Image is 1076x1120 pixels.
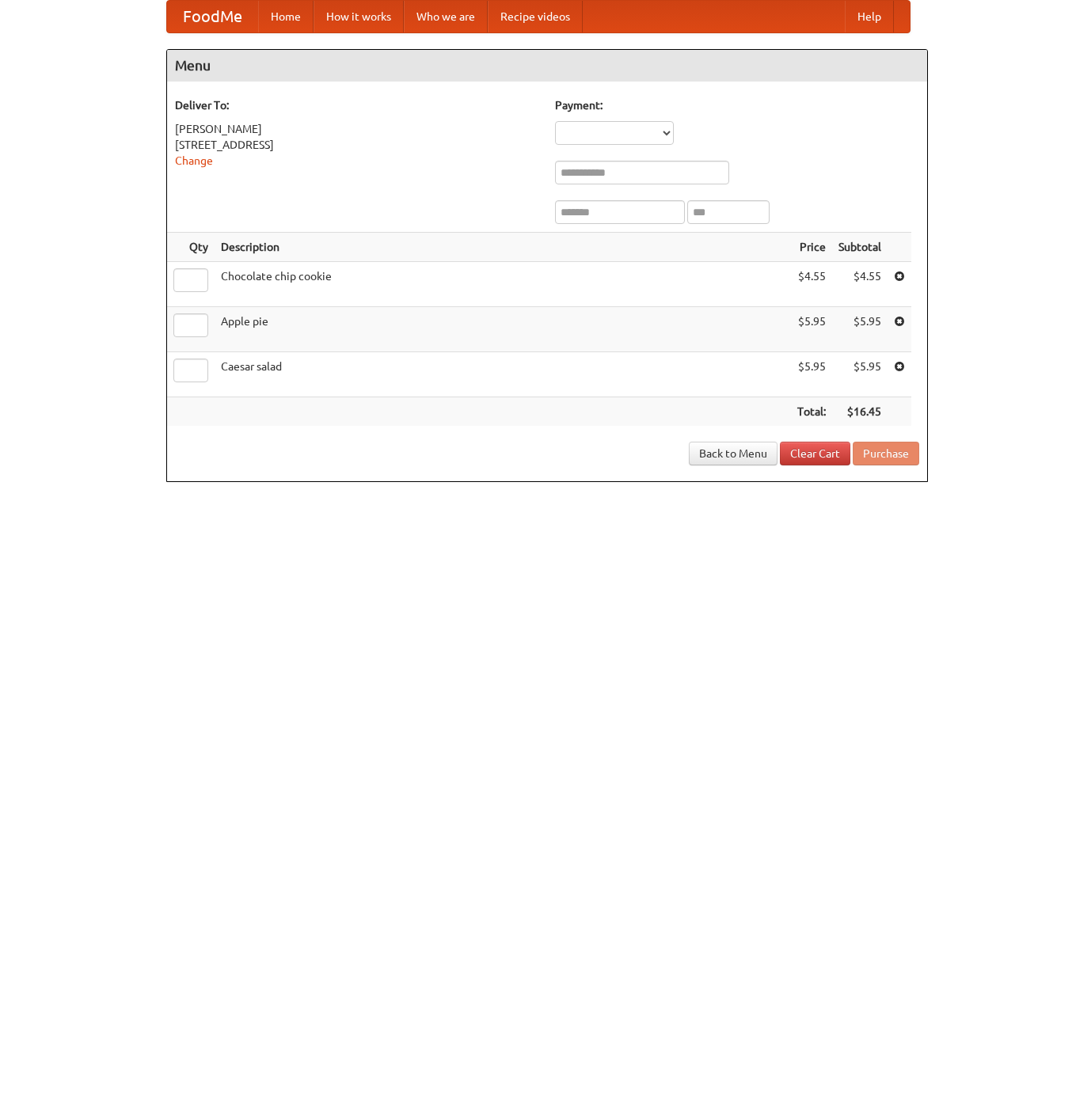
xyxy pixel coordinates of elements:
[832,307,888,352] td: $5.95
[175,121,539,137] div: [PERSON_NAME]
[314,1,404,32] a: How it works
[215,307,791,352] td: Apple pie
[791,397,832,427] th: Total:
[832,397,888,427] th: $16.45
[215,233,791,262] th: Description
[832,352,888,397] td: $5.95
[853,442,919,465] button: Purchase
[488,1,583,32] a: Recipe videos
[780,442,850,465] a: Clear Cart
[167,233,215,262] th: Qty
[791,262,832,307] td: $4.55
[689,442,778,465] a: Back to Menu
[215,352,791,397] td: Caesar salad
[555,97,919,113] h5: Payment:
[791,307,832,352] td: $5.95
[791,352,832,397] td: $5.95
[832,233,888,262] th: Subtotal
[175,137,539,153] div: [STREET_ADDRESS]
[167,50,927,82] h4: Menu
[215,262,791,307] td: Chocolate chip cookie
[167,1,258,32] a: FoodMe
[404,1,488,32] a: Who we are
[175,154,213,167] a: Change
[258,1,314,32] a: Home
[845,1,894,32] a: Help
[791,233,832,262] th: Price
[175,97,539,113] h5: Deliver To:
[832,262,888,307] td: $4.55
